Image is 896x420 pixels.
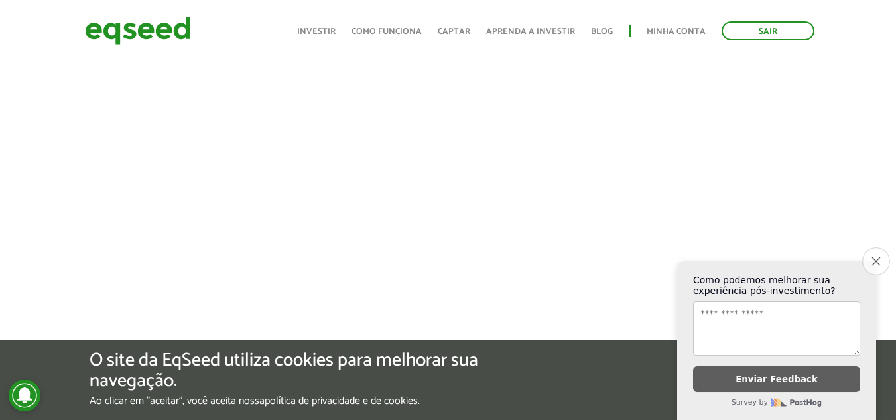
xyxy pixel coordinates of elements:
[90,350,519,391] h5: O site da EqSeed utiliza cookies para melhorar sua navegação.
[722,21,814,40] a: Sair
[486,27,575,36] a: Aprenda a investir
[85,13,191,48] img: EqSeed
[591,27,613,36] a: Blog
[297,27,336,36] a: Investir
[352,27,422,36] a: Como funciona
[647,27,706,36] a: Minha conta
[265,396,418,407] a: política de privacidade e de cookies
[438,27,470,36] a: Captar
[90,395,519,407] p: Ao clicar em "aceitar", você aceita nossa .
